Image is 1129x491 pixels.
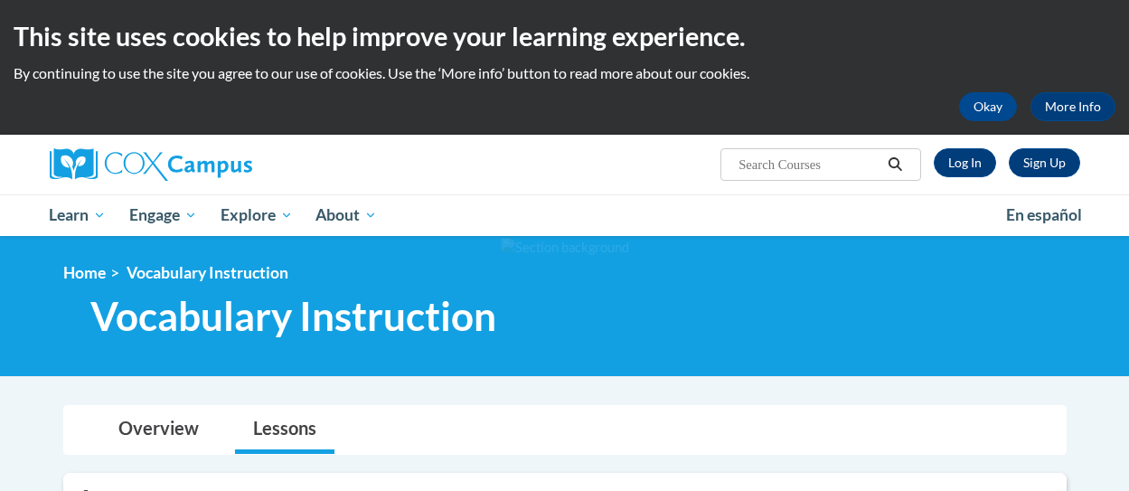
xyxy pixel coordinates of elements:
span: Learn [49,204,106,226]
a: Log In [934,148,996,177]
a: Learn [38,194,118,236]
button: Search [881,154,908,175]
a: Cox Campus [50,148,375,181]
span: En español [1006,205,1082,224]
img: Cox Campus [50,148,252,181]
a: En español [994,196,1094,234]
span: Explore [221,204,293,226]
a: More Info [1030,92,1115,121]
span: Vocabulary Instruction [90,292,496,340]
a: Home [63,263,106,282]
span: About [315,204,377,226]
img: Section background [501,238,629,258]
button: Okay [959,92,1017,121]
a: Engage [118,194,209,236]
a: Overview [100,406,217,454]
a: Register [1009,148,1080,177]
a: About [304,194,389,236]
span: Engage [129,204,197,226]
a: Lessons [235,406,334,454]
span: Vocabulary Instruction [127,263,288,282]
p: By continuing to use the site you agree to our use of cookies. Use the ‘More info’ button to read... [14,63,1115,83]
div: Main menu [36,194,1094,236]
h2: This site uses cookies to help improve your learning experience. [14,18,1115,54]
a: Explore [209,194,305,236]
input: Search Courses [737,154,881,175]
